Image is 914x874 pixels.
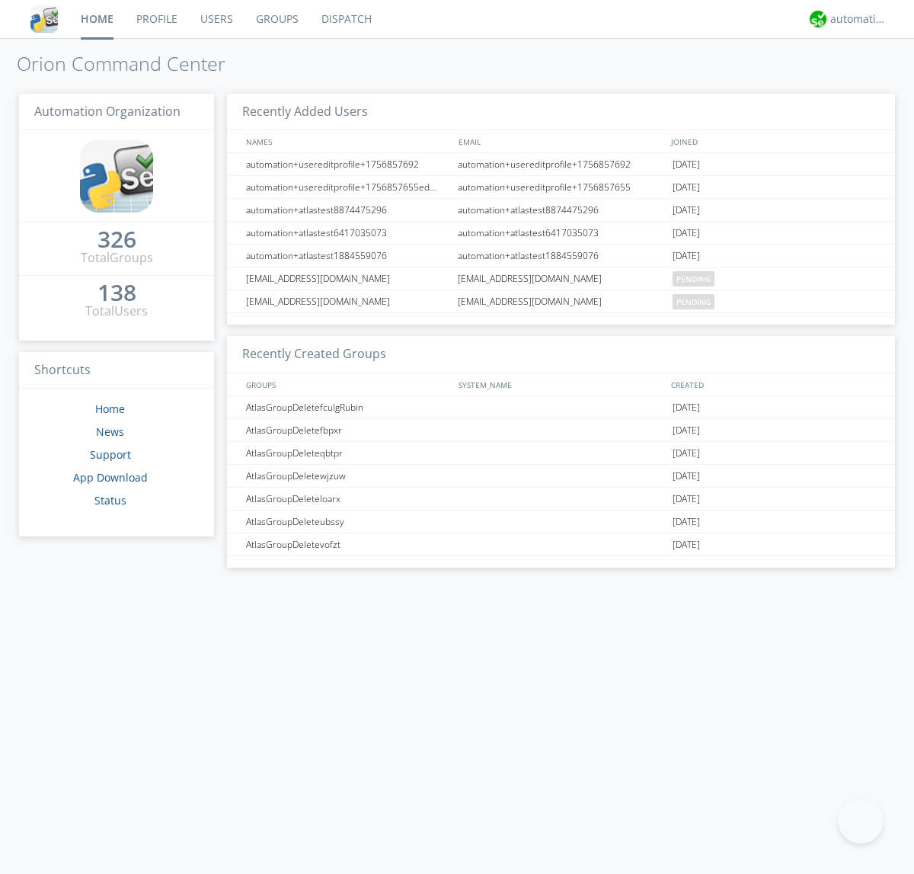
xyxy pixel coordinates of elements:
div: [EMAIL_ADDRESS][DOMAIN_NAME] [454,290,669,312]
div: NAMES [242,130,451,152]
h3: Shortcuts [19,352,214,389]
span: [DATE] [673,533,700,556]
a: AtlasGroupDeleteqbtpr[DATE] [227,442,895,465]
div: EMAIL [455,130,667,152]
div: automation+usereditprofile+1756857692 [242,153,453,175]
img: d2d01cd9b4174d08988066c6d424eccd [810,11,826,27]
div: [EMAIL_ADDRESS][DOMAIN_NAME] [242,267,453,290]
a: [EMAIL_ADDRESS][DOMAIN_NAME][EMAIL_ADDRESS][DOMAIN_NAME]pending [227,267,895,290]
span: pending [673,294,714,309]
a: automation+usereditprofile+1756857692automation+usereditprofile+1756857692[DATE] [227,153,895,176]
a: App Download [73,470,148,485]
div: [EMAIL_ADDRESS][DOMAIN_NAME] [242,290,453,312]
a: 326 [97,232,136,249]
div: AtlasGroupDeletefculgRubin [242,396,453,418]
img: cddb5a64eb264b2086981ab96f4c1ba7 [80,139,153,213]
a: automation+atlastest8874475296automation+atlastest8874475296[DATE] [227,199,895,222]
span: [DATE] [673,176,700,199]
div: AtlasGroupDeletefbpxr [242,419,453,441]
div: JOINED [667,130,880,152]
div: automation+atlastest8874475296 [242,199,453,221]
span: [DATE] [673,153,700,176]
h3: Recently Created Groups [227,336,895,373]
h3: Recently Added Users [227,94,895,131]
div: automation+atlastest1884559076 [454,245,669,267]
div: AtlasGroupDeleteqbtpr [242,442,453,464]
iframe: Toggle Customer Support [838,798,884,844]
div: SYSTEM_NAME [455,373,667,395]
div: CREATED [667,373,880,395]
a: automation+atlastest1884559076automation+atlastest1884559076[DATE] [227,245,895,267]
div: automation+usereditprofile+1756857692 [454,153,669,175]
div: 326 [97,232,136,247]
div: AtlasGroupDeleteubssy [242,511,453,533]
a: AtlasGroupDeleteloarx[DATE] [227,488,895,511]
a: Status [94,493,126,507]
a: News [96,424,124,439]
div: automation+atlastest1884559076 [242,245,453,267]
span: [DATE] [673,465,700,488]
a: AtlasGroupDeletefculgRubin[DATE] [227,396,895,419]
span: [DATE] [673,511,700,533]
a: Home [95,402,125,416]
div: [EMAIL_ADDRESS][DOMAIN_NAME] [454,267,669,290]
span: Automation Organization [34,103,181,120]
span: [DATE] [673,488,700,511]
span: [DATE] [673,199,700,222]
a: 138 [97,285,136,303]
div: automation+atlastest6417035073 [454,222,669,244]
span: [DATE] [673,419,700,442]
div: Total Groups [81,249,153,267]
a: AtlasGroupDeletevofzt[DATE] [227,533,895,556]
a: Support [90,447,131,462]
div: 138 [97,285,136,300]
a: AtlasGroupDeleteubssy[DATE] [227,511,895,533]
div: automation+atlas [830,11,887,27]
div: AtlasGroupDeleteloarx [242,488,453,510]
a: automation+usereditprofile+1756857655editedautomation+usereditprofile+1756857655automation+usered... [227,176,895,199]
div: AtlasGroupDeletevofzt [242,533,453,555]
img: cddb5a64eb264b2086981ab96f4c1ba7 [30,5,58,33]
span: [DATE] [673,222,700,245]
a: [EMAIL_ADDRESS][DOMAIN_NAME][EMAIL_ADDRESS][DOMAIN_NAME]pending [227,290,895,313]
span: [DATE] [673,245,700,267]
div: Total Users [85,303,148,320]
div: automation+usereditprofile+1756857655 [454,176,669,198]
div: AtlasGroupDeletewjzuw [242,465,453,487]
a: AtlasGroupDeletefbpxr[DATE] [227,419,895,442]
a: AtlasGroupDeletewjzuw[DATE] [227,465,895,488]
div: automation+usereditprofile+1756857655editedautomation+usereditprofile+1756857655 [242,176,453,198]
span: pending [673,271,714,287]
a: automation+atlastest6417035073automation+atlastest6417035073[DATE] [227,222,895,245]
span: [DATE] [673,396,700,419]
span: [DATE] [673,442,700,465]
div: GROUPS [242,373,451,395]
div: automation+atlastest8874475296 [454,199,669,221]
div: automation+atlastest6417035073 [242,222,453,244]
